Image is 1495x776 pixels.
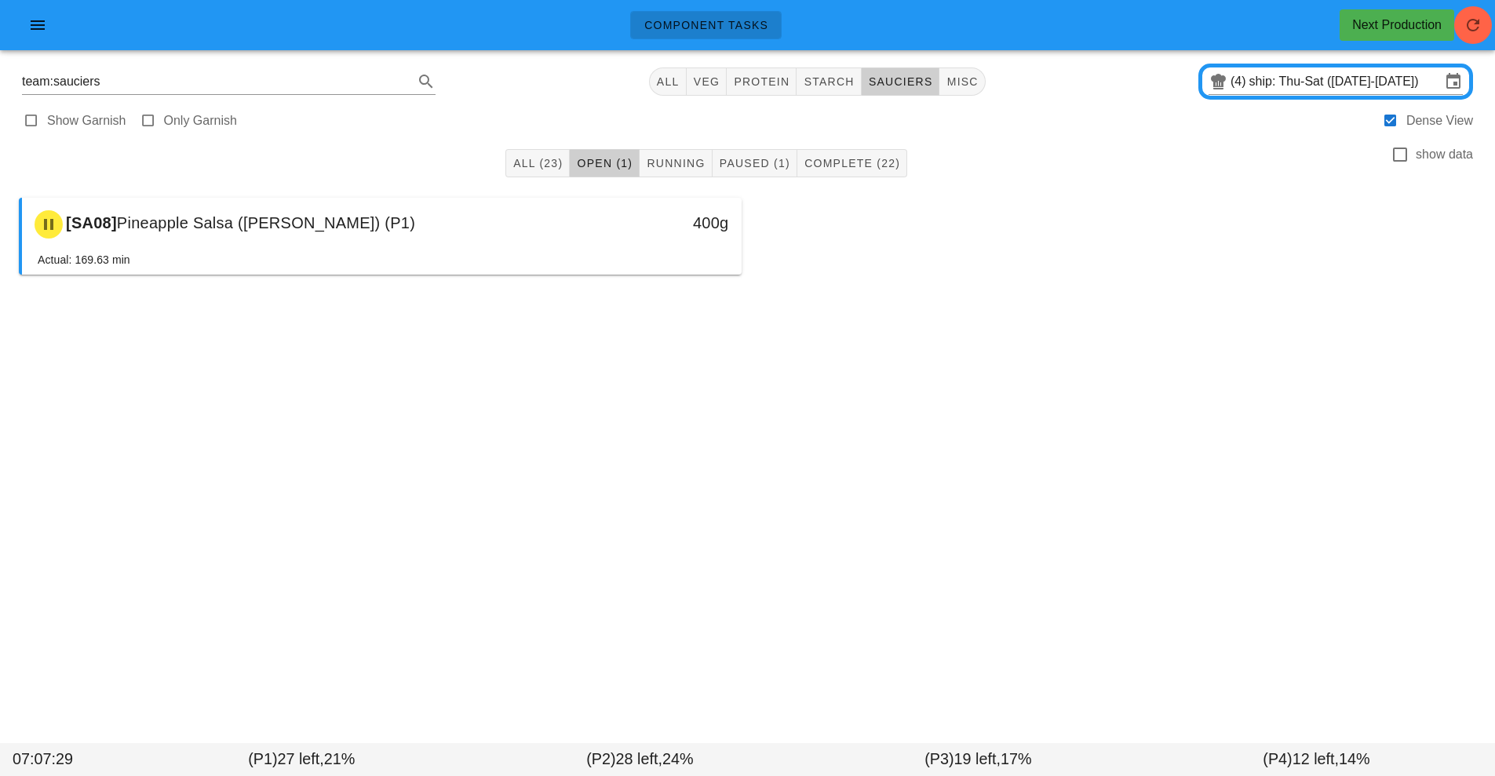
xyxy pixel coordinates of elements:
span: All (23) [512,157,563,169]
span: protein [733,75,789,88]
span: starch [803,75,854,88]
div: Actual: 169.63 min [38,251,130,268]
span: Component Tasks [644,19,768,31]
label: Dense View [1406,113,1473,129]
button: starch [797,67,861,96]
label: show data [1416,147,1473,162]
button: protein [727,67,797,96]
span: Running [646,157,705,169]
button: Open (1) [570,149,640,177]
div: 400g [569,210,728,235]
a: Component Tasks [630,11,782,39]
button: misc [939,67,985,96]
button: Paused (1) [713,149,797,177]
span: Open (1) [576,157,633,169]
label: Show Garnish [47,113,126,129]
button: All [649,67,687,96]
span: sauciers [868,75,933,88]
span: Pineapple Salsa ([PERSON_NAME]) (P1) [117,214,415,231]
label: Only Garnish [164,113,237,129]
span: Paused (1) [719,157,790,169]
span: veg [693,75,720,88]
span: [SA08] [63,214,117,231]
div: Next Production [1352,16,1442,35]
button: veg [687,67,727,96]
button: Complete (22) [797,149,907,177]
div: (4) [1231,74,1249,89]
span: Complete (22) [804,157,900,169]
button: sauciers [862,67,940,96]
button: All (23) [505,149,570,177]
span: All [656,75,680,88]
button: Running [640,149,712,177]
span: misc [946,75,978,88]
